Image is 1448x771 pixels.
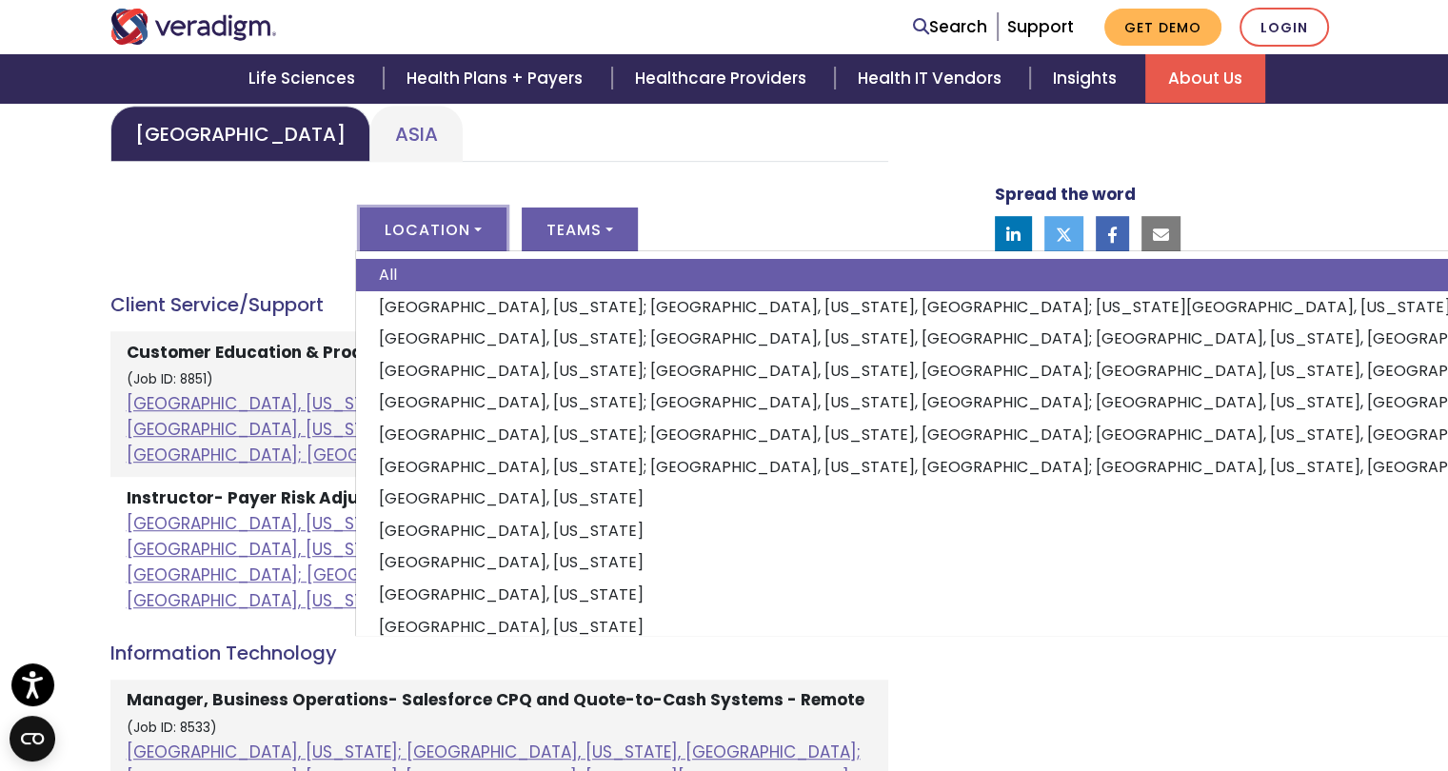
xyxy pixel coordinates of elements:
button: Location [360,208,506,251]
a: [GEOGRAPHIC_DATA] [110,106,370,162]
a: Search [913,14,987,40]
strong: Manager, Business Operations- Salesforce CPQ and Quote-to-Cash Systems - Remote [127,688,864,711]
a: Get Demo [1104,9,1221,46]
h4: Information Technology [110,642,888,664]
a: [GEOGRAPHIC_DATA], [US_STATE]; [GEOGRAPHIC_DATA], [US_STATE], [GEOGRAPHIC_DATA]; [GEOGRAPHIC_DATA... [127,392,861,466]
button: Teams [522,208,638,251]
strong: Instructor- Payer Risk Adjustment - Remote [127,486,501,509]
a: Support [1007,15,1074,38]
h4: Client Service/Support [110,293,888,316]
small: (Job ID: 8533) [127,719,217,737]
a: Insights [1030,54,1145,103]
a: Login [1240,8,1329,47]
a: Health IT Vendors [835,54,1030,103]
a: Asia [370,106,463,162]
a: About Us [1145,54,1265,103]
a: Healthcare Providers [612,54,835,103]
a: Health Plans + Payers [384,54,611,103]
img: Veradigm logo [110,9,277,45]
a: Life Sciences [226,54,384,103]
strong: Spread the word [995,183,1136,206]
small: (Job ID: 8851) [127,370,213,388]
button: Open CMP widget [10,716,55,761]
